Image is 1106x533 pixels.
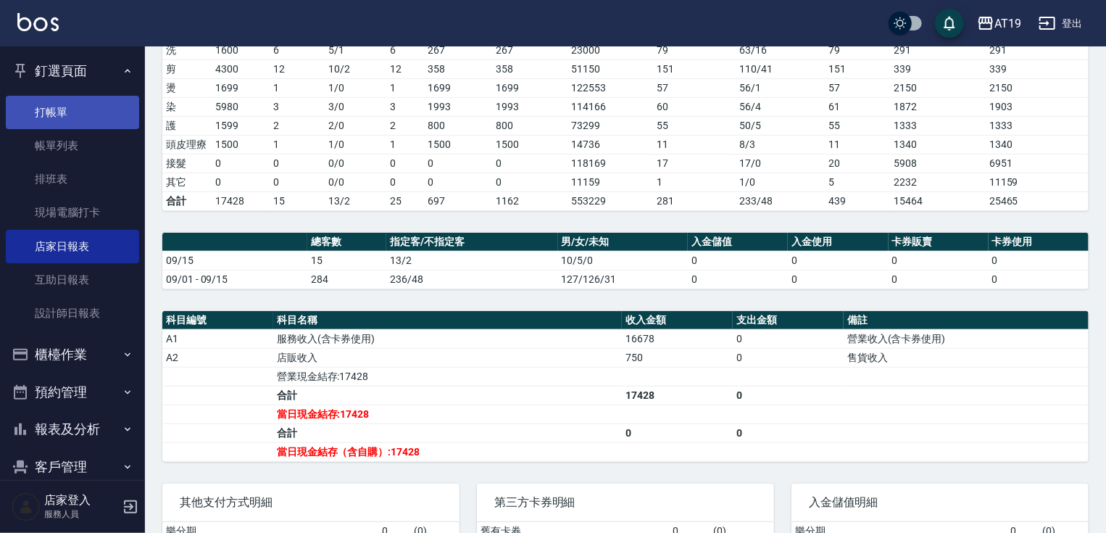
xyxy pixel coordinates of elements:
td: 17 / 0 [736,154,825,173]
td: 1699 [492,78,567,97]
td: 2 / 0 [325,116,386,135]
td: 0 [733,329,844,348]
td: 0 [386,154,424,173]
td: 267 [492,41,567,59]
td: 11 [825,135,890,154]
td: 11 [653,135,736,154]
table: a dense table [162,311,1089,462]
td: 1333 [890,116,986,135]
a: 互助日報表 [6,263,139,297]
td: 0 [788,270,888,289]
a: 打帳單 [6,96,139,129]
button: 櫃檯作業 [6,336,139,373]
a: 設計師日報表 [6,297,139,330]
td: 339 [890,59,986,78]
td: 750 [622,348,733,367]
td: 6 [270,41,325,59]
td: 60 [653,97,736,116]
td: 50 / 5 [736,116,825,135]
td: 1 [386,135,424,154]
td: 1340 [890,135,986,154]
td: 4300 [212,59,270,78]
td: 1 / 0 [325,135,386,154]
td: 2150 [890,78,986,97]
th: 科目編號 [162,311,273,330]
td: 2232 [890,173,986,191]
td: 售貨收入 [844,348,1089,367]
td: 0 [212,173,270,191]
th: 科目名稱 [273,311,622,330]
td: 1 [653,173,736,191]
td: 服務收入(含卡券使用) [273,329,622,348]
td: 16678 [622,329,733,348]
td: 0 [492,154,567,173]
td: 5980 [212,97,270,116]
td: 291 [890,41,986,59]
td: 51150 [567,59,653,78]
th: 入金使用 [788,233,888,252]
td: 1993 [424,97,492,116]
td: 122553 [567,78,653,97]
td: 0 [733,348,844,367]
th: 卡券使用 [989,233,1089,252]
th: 收入金額 [622,311,733,330]
td: 染 [162,97,212,116]
td: 281 [653,191,736,210]
td: 剪 [162,59,212,78]
td: 55 [825,116,890,135]
td: 2 [270,116,325,135]
table: a dense table [162,22,1089,211]
td: 合計 [273,386,622,405]
td: 800 [424,116,492,135]
td: 0 [622,423,733,442]
th: 指定客/不指定客 [386,233,557,252]
span: 入金儲值明細 [809,495,1071,510]
td: 0 [688,270,788,289]
td: 55 [653,116,736,135]
th: 男/女/未知 [558,233,689,252]
td: 合計 [162,191,212,210]
td: 接髮 [162,154,212,173]
p: 服務人員 [44,508,118,521]
div: AT19 [994,15,1021,33]
td: 79 [653,41,736,59]
td: 25465 [986,191,1089,210]
a: 現場電腦打卡 [6,196,139,229]
td: 1340 [986,135,1089,154]
td: 1 [270,135,325,154]
td: 09/15 [162,251,307,270]
td: 57 [825,78,890,97]
td: 236/48 [386,270,557,289]
td: 1162 [492,191,567,210]
td: 0 [270,173,325,191]
td: 13/2 [386,251,557,270]
td: 12 [270,59,325,78]
td: 6 [386,41,424,59]
td: 1699 [424,78,492,97]
td: 14736 [567,135,653,154]
td: 10/5/0 [558,251,689,270]
a: 帳單列表 [6,129,139,162]
td: 0 [424,173,492,191]
td: 0 [889,270,989,289]
td: 15 [270,191,325,210]
td: 1 [386,78,424,97]
table: a dense table [162,233,1089,289]
td: 其它 [162,173,212,191]
td: 護 [162,116,212,135]
td: 358 [424,59,492,78]
td: 6951 [986,154,1089,173]
td: 1500 [492,135,567,154]
td: 0 / 0 [325,154,386,173]
td: 17428 [622,386,733,405]
a: 店家日報表 [6,230,139,263]
td: 5 [825,173,890,191]
td: 15464 [890,191,986,210]
td: 0 [733,423,844,442]
td: 1 / 0 [325,78,386,97]
td: 73299 [567,116,653,135]
td: 553229 [567,191,653,210]
td: 當日現金結存:17428 [273,405,622,423]
td: 營業現金結存:17428 [273,367,622,386]
td: 8 / 3 [736,135,825,154]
